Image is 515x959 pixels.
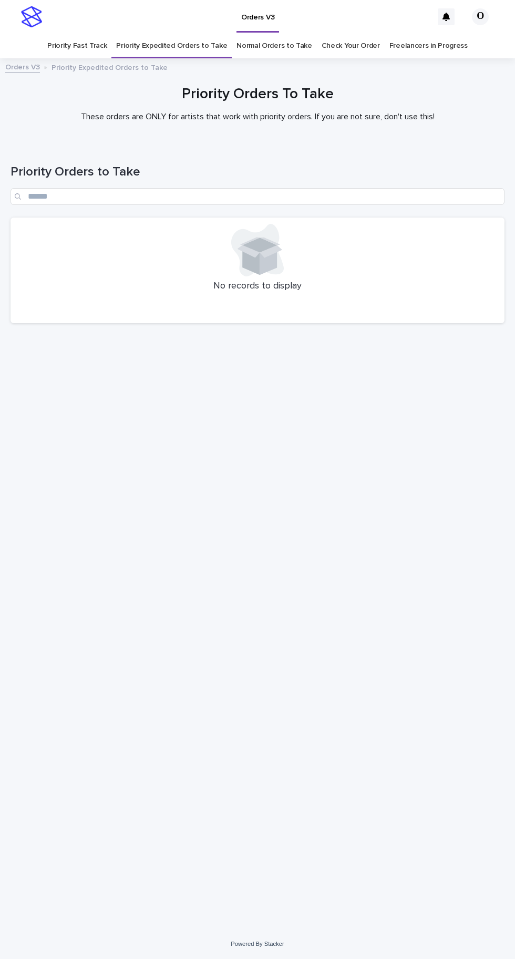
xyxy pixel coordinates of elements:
[322,34,380,58] a: Check Your Order
[17,281,498,292] p: No records to display
[11,188,504,205] input: Search
[11,164,504,180] h1: Priority Orders to Take
[5,60,40,73] a: Orders V3
[47,34,107,58] a: Priority Fast Track
[389,34,468,58] a: Freelancers in Progress
[21,6,42,27] img: stacker-logo-s-only.png
[236,34,312,58] a: Normal Orders to Take
[51,61,168,73] p: Priority Expedited Orders to Take
[47,112,468,122] p: These orders are ONLY for artists that work with priority orders. If you are not sure, don't use ...
[231,941,284,947] a: Powered By Stacker
[472,8,489,25] div: О
[116,34,227,58] a: Priority Expedited Orders to Take
[11,86,504,104] h1: Priority Orders To Take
